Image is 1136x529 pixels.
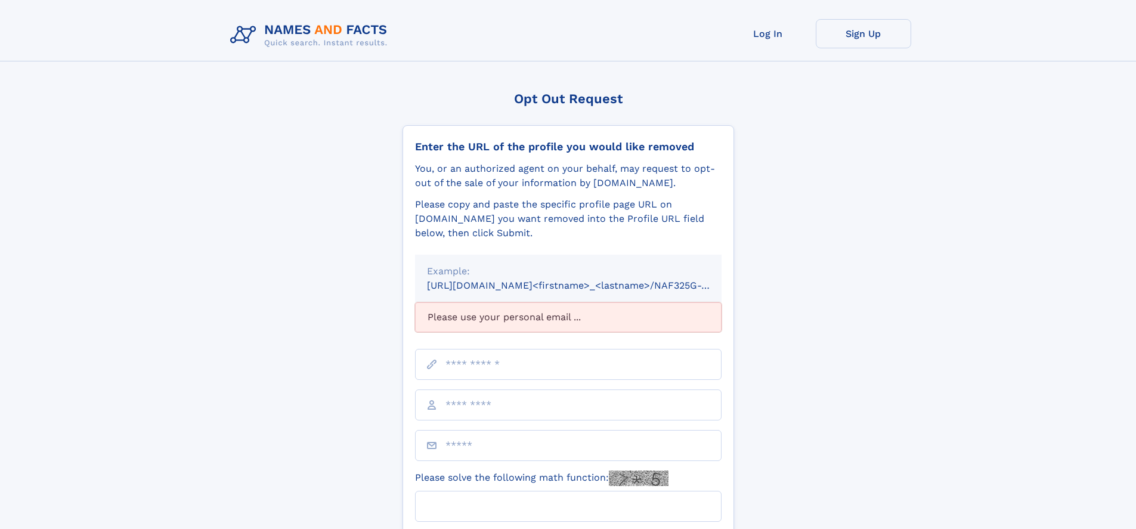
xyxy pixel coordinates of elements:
div: Example: [427,264,710,279]
a: Sign Up [816,19,911,48]
div: Please use your personal email ... [415,302,722,332]
small: [URL][DOMAIN_NAME]<firstname>_<lastname>/NAF325G-xxxxxxxx [427,280,744,291]
label: Please solve the following math function: [415,471,668,486]
div: Please copy and paste the specific profile page URL on [DOMAIN_NAME] you want removed into the Pr... [415,197,722,240]
img: Logo Names and Facts [225,19,397,51]
div: Opt Out Request [403,91,734,106]
div: You, or an authorized agent on your behalf, may request to opt-out of the sale of your informatio... [415,162,722,190]
a: Log In [720,19,816,48]
div: Enter the URL of the profile you would like removed [415,140,722,153]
